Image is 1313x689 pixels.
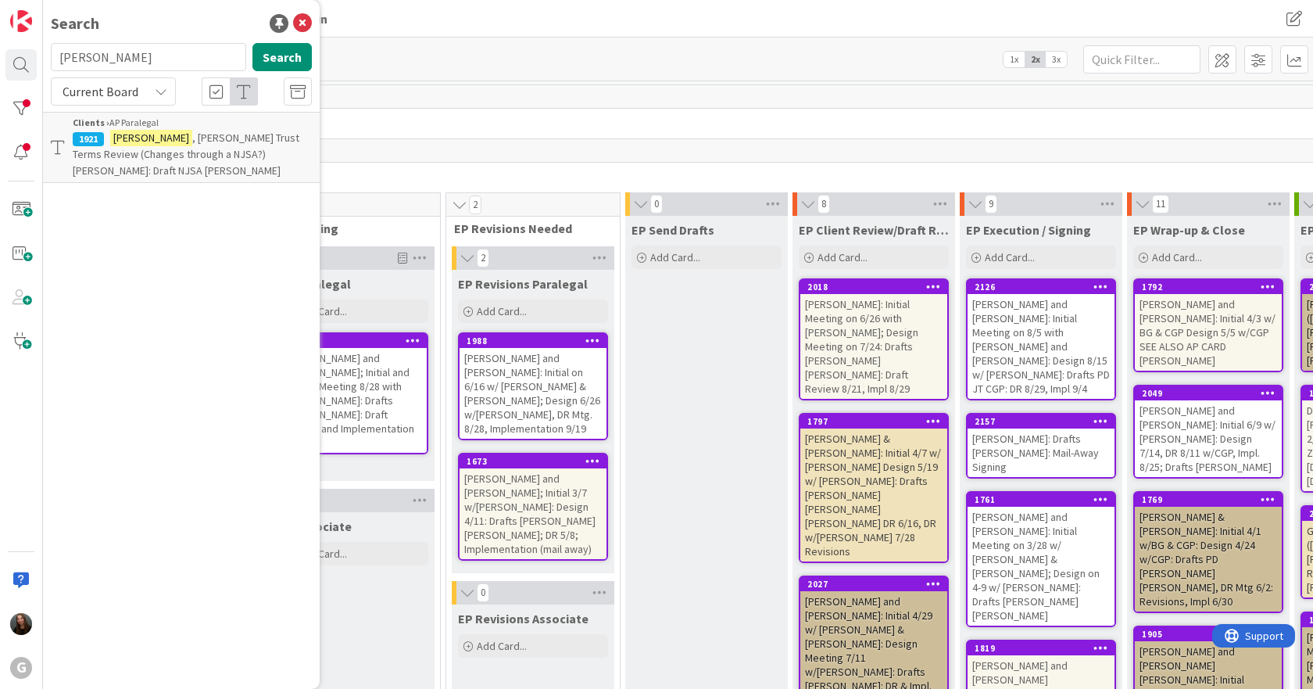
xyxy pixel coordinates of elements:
[1133,222,1245,238] span: EP Wrap-up & Close
[458,611,589,626] span: EP Revisions Associate
[297,304,347,318] span: Add Card...
[799,413,949,563] a: 1797[PERSON_NAME] & [PERSON_NAME]: Initial 4/7 w/ [PERSON_NAME] Design 5/19 w/ [PERSON_NAME]: Dra...
[985,195,997,214] span: 9
[800,280,947,399] div: 2018[PERSON_NAME]: Initial Meeting on 6/26 with [PERSON_NAME]; Design Meeting on 7/24: Drafts [PE...
[1135,386,1282,400] div: 2049
[1135,507,1282,612] div: [PERSON_NAME] & [PERSON_NAME]: Initial 4/1 w/BG & CGP: Design 4/24 w/CGP: Drafts PD [PERSON_NAME]...
[297,547,347,561] span: Add Card...
[966,491,1116,627] a: 1761[PERSON_NAME] and [PERSON_NAME]: Initial Meeting on 3/28 w/ [PERSON_NAME] & [PERSON_NAME]; De...
[968,294,1114,399] div: [PERSON_NAME] and [PERSON_NAME]: Initial Meeting on 8/5 with [PERSON_NAME] and [PERSON_NAME]: Des...
[1142,388,1282,399] div: 2049
[968,429,1114,477] div: [PERSON_NAME]: Drafts [PERSON_NAME]: Mail-Away Signing
[460,348,606,439] div: [PERSON_NAME] and [PERSON_NAME]: Initial on 6/16 w/ [PERSON_NAME] & [PERSON_NAME]; Design 6/26 w/...
[631,222,714,238] span: EP Send Drafts
[650,195,663,214] span: 0
[460,454,606,559] div: 1673[PERSON_NAME] and [PERSON_NAME]; Initial 3/7 w/[PERSON_NAME]: Design 4/11: Drafts [PERSON_NAM...
[477,304,527,318] span: Add Card...
[10,10,32,32] img: Visit kanbanzone.com
[51,12,99,35] div: Search
[968,641,1114,655] div: 1819
[458,453,608,561] a: 1673[PERSON_NAME] and [PERSON_NAME]; Initial 3/7 w/[PERSON_NAME]: Design 4/11: Drafts [PERSON_NAM...
[51,43,246,71] input: Search for title...
[799,222,949,238] span: EP Client Review/Draft Review Meeting
[966,278,1116,400] a: 2126[PERSON_NAME] and [PERSON_NAME]: Initial Meeting on 8/5 with [PERSON_NAME] and [PERSON_NAME]:...
[43,112,320,183] a: Clients ›AP Paralegal1921[PERSON_NAME], [PERSON_NAME] Trust Terms Review (Changes through a NJSA?...
[477,249,489,267] span: 2
[968,414,1114,477] div: 2157[PERSON_NAME]: Drafts [PERSON_NAME]: Mail-Away Signing
[460,334,606,348] div: 1988
[1135,627,1282,641] div: 1905
[1135,294,1282,371] div: [PERSON_NAME] and [PERSON_NAME]: Initial 4/3 w/ BG & CGP Design 5/5 w/CGP SEE ALSO AP CARD [PERSO...
[975,282,1114,292] div: 2126
[1025,52,1046,67] span: 2x
[467,336,606,346] div: 1988
[110,130,192,146] mark: [PERSON_NAME]
[800,280,947,294] div: 2018
[458,332,608,440] a: 1988[PERSON_NAME] and [PERSON_NAME]: Initial on 6/16 w/ [PERSON_NAME] & [PERSON_NAME]; Design 6/2...
[975,494,1114,505] div: 1761
[33,2,71,21] span: Support
[1083,45,1200,74] input: Quick Filter...
[10,657,32,679] div: G
[477,583,489,602] span: 0
[968,493,1114,626] div: 1761[PERSON_NAME] and [PERSON_NAME]: Initial Meeting on 3/28 w/ [PERSON_NAME] & [PERSON_NAME]; De...
[458,276,588,292] span: EP Revisions Paralegal
[1135,493,1282,612] div: 1769[PERSON_NAME] & [PERSON_NAME]: Initial 4/1 w/BG & CGP: Design 4/24 w/CGP: Drafts PD [PERSON_N...
[968,414,1114,429] div: 2157
[467,456,606,467] div: 1673
[799,278,949,400] a: 2018[PERSON_NAME]: Initial Meeting on 6/26 with [PERSON_NAME]; Design Meeting on 7/24: Drafts [PE...
[63,84,138,99] span: Current Board
[968,280,1114,399] div: 2126[PERSON_NAME] and [PERSON_NAME]: Initial Meeting on 8/5 with [PERSON_NAME] and [PERSON_NAME]:...
[1152,195,1169,214] span: 11
[968,280,1114,294] div: 2126
[650,250,700,264] span: Add Card...
[73,116,312,130] div: AP Paralegal
[1142,494,1282,505] div: 1769
[10,613,32,635] img: AM
[1135,386,1282,477] div: 2049[PERSON_NAME] and [PERSON_NAME]: Initial 6/9 w/ [PERSON_NAME]: Design 7/14, DR 8/11 w/CGP, Im...
[1142,629,1282,640] div: 1905
[73,131,299,178] span: , [PERSON_NAME] Trust Terms Review (Changes through a NJSA?) [PERSON_NAME]: Draft NJSA [PERSON_NAME]
[968,493,1114,507] div: 1761
[985,250,1035,264] span: Add Card...
[287,336,427,346] div: 2077
[278,332,428,454] a: 2077[PERSON_NAME] and [PERSON_NAME]; Initial and Design Meeting 8/28 with [PERSON_NAME]: Drafts [...
[807,579,947,590] div: 2027
[1135,400,1282,477] div: [PERSON_NAME] and [PERSON_NAME]: Initial 6/9 w/ [PERSON_NAME]: Design 7/14, DR 8/11 w/CGP, Impl. ...
[1004,52,1025,67] span: 1x
[807,416,947,427] div: 1797
[280,334,427,348] div: 2077
[800,414,947,562] div: 1797[PERSON_NAME] & [PERSON_NAME]: Initial 4/7 w/ [PERSON_NAME] Design 5/19 w/ [PERSON_NAME]: Dra...
[469,196,481,214] span: 2
[1135,280,1282,371] div: 1792[PERSON_NAME] and [PERSON_NAME]: Initial 4/3 w/ BG & CGP Design 5/5 w/CGP SEE ALSO AP CARD [P...
[817,250,868,264] span: Add Card...
[477,639,527,653] span: Add Card...
[975,416,1114,427] div: 2157
[73,117,109,128] b: Clients ›
[1142,282,1282,292] div: 1792
[800,429,947,562] div: [PERSON_NAME] & [PERSON_NAME]: Initial 4/7 w/ [PERSON_NAME] Design 5/19 w/ [PERSON_NAME]: Drafts ...
[280,334,427,453] div: 2077[PERSON_NAME] and [PERSON_NAME]; Initial and Design Meeting 8/28 with [PERSON_NAME]: Drafts [...
[800,294,947,399] div: [PERSON_NAME]: Initial Meeting on 6/26 with [PERSON_NAME]; Design Meeting on 7/24: Drafts [PERSON...
[800,414,947,429] div: 1797
[1133,385,1283,479] a: 2049[PERSON_NAME] and [PERSON_NAME]: Initial 6/9 w/ [PERSON_NAME]: Design 7/14, DR 8/11 w/CGP, Im...
[966,413,1116,479] a: 2157[PERSON_NAME]: Drafts [PERSON_NAME]: Mail-Away Signing
[1152,250,1202,264] span: Add Card...
[966,222,1091,238] span: EP Execution / Signing
[1133,278,1283,372] a: 1792[PERSON_NAME] and [PERSON_NAME]: Initial 4/3 w/ BG & CGP Design 5/5 w/CGP SEE ALSO AP CARD [P...
[817,195,830,214] span: 8
[975,643,1114,654] div: 1819
[274,221,420,236] span: EP Drafting
[454,221,600,236] span: EP Revisions Needed
[800,577,947,591] div: 2027
[1046,52,1067,67] span: 3x
[1135,280,1282,294] div: 1792
[460,468,606,559] div: [PERSON_NAME] and [PERSON_NAME]; Initial 3/7 w/[PERSON_NAME]: Design 4/11: Drafts [PERSON_NAME] [...
[1133,491,1283,613] a: 1769[PERSON_NAME] & [PERSON_NAME]: Initial 4/1 w/BG & CGP: Design 4/24 w/CGP: Drafts PD [PERSON_N...
[460,334,606,439] div: 1988[PERSON_NAME] and [PERSON_NAME]: Initial on 6/16 w/ [PERSON_NAME] & [PERSON_NAME]; Design 6/2...
[252,43,312,71] button: Search
[968,507,1114,626] div: [PERSON_NAME] and [PERSON_NAME]: Initial Meeting on 3/28 w/ [PERSON_NAME] & [PERSON_NAME]; Design...
[73,132,104,146] div: 1921
[807,282,947,292] div: 2018
[460,454,606,468] div: 1673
